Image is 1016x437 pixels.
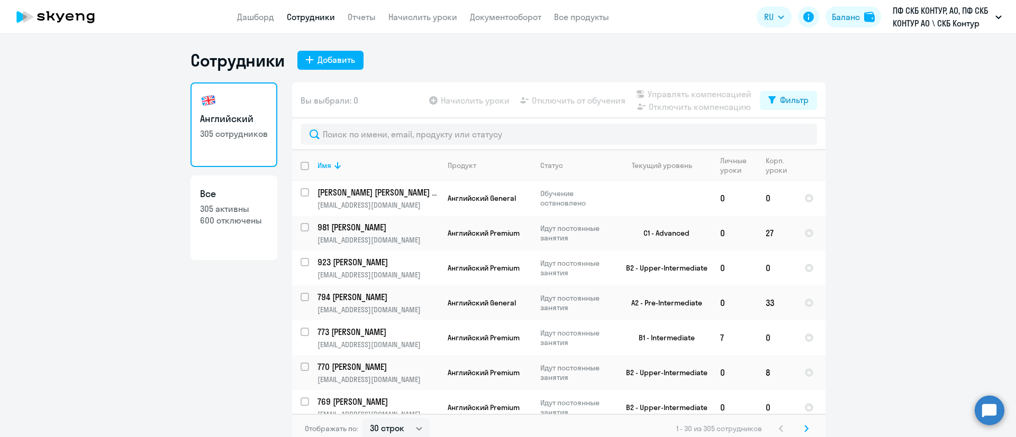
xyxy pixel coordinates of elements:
[864,12,875,22] img: balance
[317,187,439,198] a: [PERSON_NAME] [PERSON_NAME] Анатольевна
[470,12,541,22] a: Документооборот
[757,6,792,27] button: RU
[317,291,437,303] p: 794 [PERSON_NAME]
[757,320,796,355] td: 0
[676,424,762,433] span: 1 - 30 из 305 сотрудников
[200,187,268,201] h3: Все
[287,12,335,22] a: Сотрудники
[712,250,757,285] td: 0
[540,363,613,382] p: Идут постоянные занятия
[448,161,531,170] div: Продукт
[317,326,437,338] p: 773 [PERSON_NAME]
[720,156,757,175] div: Личные уроки
[613,355,712,390] td: B2 - Upper-Intermediate
[317,291,439,303] a: 794 [PERSON_NAME]
[317,200,439,210] p: [EMAIL_ADDRESS][DOMAIN_NAME]
[540,224,613,243] p: Идут постоянные занятия
[540,398,613,417] p: Идут постоянные занятия
[712,320,757,355] td: 7
[190,50,285,71] h1: Сотрудники
[832,11,860,23] div: Баланс
[317,340,439,349] p: [EMAIL_ADDRESS][DOMAIN_NAME]
[448,368,520,377] span: Английский Premium
[317,161,439,170] div: Имя
[613,285,712,320] td: A2 - Pre-Intermediate
[448,263,520,273] span: Английский Premium
[540,189,613,208] p: Обучение остановлено
[613,216,712,250] td: C1 - Advanced
[622,161,711,170] div: Текущий уровень
[712,390,757,425] td: 0
[448,161,476,170] div: Продукт
[297,51,364,70] button: Добавить
[712,285,757,320] td: 0
[348,12,376,22] a: Отчеты
[448,403,520,412] span: Английский Premium
[760,91,817,110] button: Фильтр
[448,228,520,238] span: Английский Premium
[200,203,268,215] p: 305 активны
[712,181,757,216] td: 0
[317,256,437,268] p: 923 [PERSON_NAME]
[887,4,1007,30] button: ПФ СКБ КОНТУР, АО, ПФ СКБ КОНТУР АО \ СКБ Контур
[317,375,439,384] p: [EMAIL_ADDRESS][DOMAIN_NAME]
[757,355,796,390] td: 8
[757,250,796,285] td: 0
[388,12,457,22] a: Начислить уроки
[448,193,516,203] span: Английский General
[448,333,520,342] span: Английский Premium
[200,128,268,140] p: 305 сотрудников
[317,361,439,373] a: 770 [PERSON_NAME]
[190,175,277,260] a: Все305 активны600 отключены
[317,221,437,233] p: 981 [PERSON_NAME]
[613,320,712,355] td: B1 - Intermediate
[780,94,809,106] div: Фильтр
[317,396,439,407] a: 769 [PERSON_NAME]
[317,396,437,407] p: 769 [PERSON_NAME]
[317,270,439,280] p: [EMAIL_ADDRESS][DOMAIN_NAME]
[757,216,796,250] td: 27
[613,250,712,285] td: B2 - Upper-Intermediate
[712,355,757,390] td: 0
[757,181,796,216] td: 0
[317,53,355,66] div: Добавить
[825,6,881,27] button: Балансbalance
[766,156,788,175] div: Корп. уроки
[764,11,774,23] span: RU
[317,326,439,338] a: 773 [PERSON_NAME]
[317,256,439,268] a: 923 [PERSON_NAME]
[317,305,439,314] p: [EMAIL_ADDRESS][DOMAIN_NAME]
[301,124,817,145] input: Поиск по имени, email, продукту или статусу
[540,258,613,277] p: Идут постоянные занятия
[540,161,563,170] div: Статус
[317,187,437,198] p: [PERSON_NAME] [PERSON_NAME] Анатольевна
[237,12,274,22] a: Дашборд
[720,156,750,175] div: Личные уроки
[200,92,217,109] img: english
[540,328,613,347] p: Идут постоянные занятия
[317,410,439,419] p: [EMAIL_ADDRESS][DOMAIN_NAME]
[613,390,712,425] td: B2 - Upper-Intermediate
[317,161,331,170] div: Имя
[893,4,991,30] p: ПФ СКБ КОНТУР, АО, ПФ СКБ КОНТУР АО \ СКБ Контур
[540,293,613,312] p: Идут постоянные занятия
[448,298,516,308] span: Английский General
[766,156,795,175] div: Корп. уроки
[540,161,613,170] div: Статус
[757,390,796,425] td: 0
[200,215,268,226] p: 600 отключены
[301,94,358,107] span: Вы выбрали: 0
[757,285,796,320] td: 33
[200,112,268,126] h3: Английский
[632,161,692,170] div: Текущий уровень
[554,12,609,22] a: Все продукты
[317,361,437,373] p: 770 [PERSON_NAME]
[317,235,439,245] p: [EMAIL_ADDRESS][DOMAIN_NAME]
[317,221,439,233] a: 981 [PERSON_NAME]
[305,424,358,433] span: Отображать по:
[190,82,277,167] a: Английский305 сотрудников
[712,216,757,250] td: 0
